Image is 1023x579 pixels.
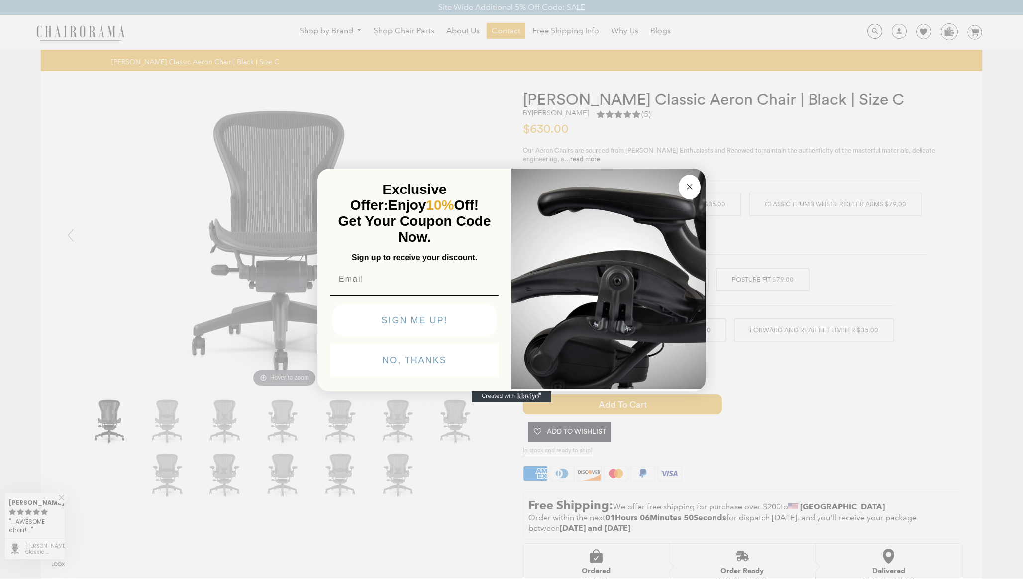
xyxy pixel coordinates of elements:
span: 10% [426,197,454,213]
button: NO, THANKS [330,344,499,377]
span: Enjoy Off! [388,197,479,213]
a: Created with Klaviyo - opens in a new tab [472,390,551,402]
iframe: Tidio Chat [972,515,1019,562]
span: Sign up to receive your discount. [352,253,477,262]
button: Close dialog [679,175,701,199]
input: Email [330,269,499,289]
span: Exclusive Offer: [350,182,447,213]
img: 92d77583-a095-41f6-84e7-858462e0427a.jpeg [511,167,706,389]
button: SIGN ME UP! [332,304,497,337]
span: Get Your Coupon Code Now. [338,213,491,245]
